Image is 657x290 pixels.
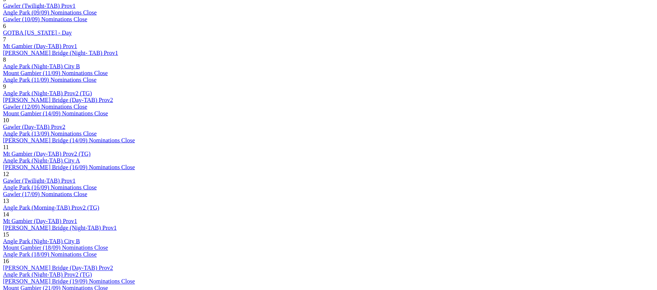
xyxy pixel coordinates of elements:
a: Angle Park (16/09) Nominations Close [3,184,97,191]
a: [PERSON_NAME] Bridge (19/09) Nominations Close [3,278,135,285]
a: Angle Park (Night-TAB) City B [3,238,80,244]
a: Angle Park (Night-TAB) Prov2 (TG) [3,272,92,278]
a: [PERSON_NAME] Bridge (14/09) Nominations Close [3,137,135,144]
span: 13 [3,198,9,204]
a: GOTBA [US_STATE] - Day [3,30,72,36]
a: Gawler (Day-TAB) Prov2 [3,124,65,130]
a: Angle Park (09/09) Nominations Close [3,9,97,16]
span: 6 [3,23,6,29]
a: Mt Gambier (Day-TAB) Prov1 [3,218,77,224]
a: [PERSON_NAME] Bridge (Night-TAB) Prov1 [3,225,117,231]
span: 14 [3,211,9,217]
a: Mount Gambier (18/09) Nominations Close [3,245,108,251]
a: Angle Park (Morning-TAB) Prov2 (TG) [3,204,99,211]
span: 8 [3,56,6,63]
a: [PERSON_NAME] Bridge (Day-TAB) Prov2 [3,265,113,271]
a: Gawler (17/09) Nominations Close [3,191,87,197]
a: Mt Gambier (Day-TAB) Prov1 [3,43,77,49]
a: Angle Park (11/09) Nominations Close [3,77,96,83]
a: Angle Park (13/09) Nominations Close [3,130,97,137]
a: Gawler (Twilight-TAB) Prov1 [3,178,76,184]
span: 16 [3,258,9,265]
span: 7 [3,36,6,43]
a: [PERSON_NAME] Bridge (Day-TAB) Prov2 [3,97,113,103]
a: Angle Park (Night-TAB) City B [3,63,80,70]
a: Mount Gambier (14/09) Nominations Close [3,110,108,117]
span: 10 [3,117,9,123]
span: 9 [3,83,6,90]
span: 11 [3,144,9,150]
a: Mt Gambier (Day-TAB) Prov2 (TG) [3,151,90,157]
a: Gawler (Twilight-TAB) Prov1 [3,3,76,9]
a: Angle Park (Night-TAB) Prov2 (TG) [3,90,92,96]
a: Gawler (10/09) Nominations Close [3,16,87,22]
a: [PERSON_NAME] Bridge (Night- TAB) Prov1 [3,50,118,56]
a: [PERSON_NAME] Bridge (16/09) Nominations Close [3,164,135,170]
a: Mount Gambier (11/09) Nominations Close [3,70,108,76]
a: Angle Park (Night-TAB) City A [3,157,80,164]
a: Gawler (12/09) Nominations Close [3,104,87,110]
a: Angle Park (18/09) Nominations Close [3,252,97,258]
span: 12 [3,171,9,177]
span: 15 [3,231,9,238]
